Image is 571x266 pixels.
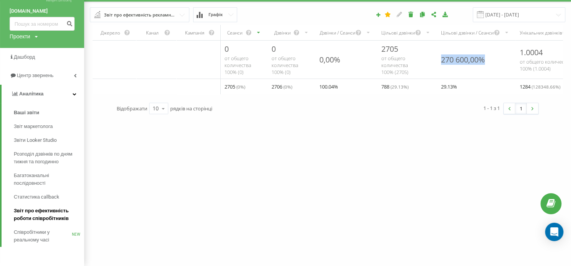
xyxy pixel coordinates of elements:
span: Розподіл дзвінків по дням тижня та погодинно [14,150,80,166]
div: 10 [153,105,159,112]
span: Багатоканальні послідовності [14,172,80,187]
span: Відображати [117,105,147,112]
a: Звіт про ефективність роботи співробітників [14,204,84,225]
span: 0 [272,44,276,54]
i: Цей звіт буде завантажено першим при відкритті Аналітики. Ви можете призначити будь-який інший ва... [385,11,391,17]
div: Цільові дзвінки [381,30,415,36]
div: Канал [141,30,164,36]
a: Аналiтика [2,85,84,103]
input: Пошук за номером [10,17,75,31]
div: Унікальних дзвінків [520,30,562,36]
span: рядків на сторінці [170,105,212,112]
div: Сеанси [224,30,246,36]
span: Співробітники у реальному часі [14,228,72,244]
a: Багатоканальні послідовності [14,169,84,190]
span: 2705 [224,82,245,91]
span: Звіт про ефективність роботи співробітників [14,207,80,222]
div: Звіт про ефективність рекламних кампаній [104,11,176,19]
span: 2706 [272,82,292,91]
span: от общего количества 100% ( 2705 ) [381,55,408,76]
span: от общего количества 100% ( 0 ) [272,55,298,76]
span: ( 128348.66 %) [532,84,560,90]
i: Редагувати звіт [396,11,403,17]
div: Цільові дзвінки / Сеанси [441,30,494,36]
div: Кампанія [181,30,208,36]
button: Графік [193,7,237,22]
span: от общего количества 100% ( 0 ) [224,55,251,76]
div: scrollable content [93,25,563,94]
i: Копіювати звіт [419,11,426,17]
div: 1 - 1 з 1 [483,104,500,112]
span: 1284 [520,82,560,91]
span: Звіти Looker Studio [14,136,57,144]
i: Видалити звіт [408,11,414,17]
span: 788 [381,82,408,91]
span: Статистика callback [14,193,59,201]
div: Дзвінки [272,30,293,36]
span: Звіт маркетолога [14,123,53,130]
span: Центр звернень [17,72,54,78]
a: Ваші звіти [14,106,84,120]
div: Open Intercom Messenger [545,223,563,241]
div: Дзвінки / Сеанси [319,30,355,36]
span: ( 0 %) [236,84,245,90]
a: Статистика callback [14,190,84,204]
span: Графік [208,12,223,17]
span: 0 [224,44,229,54]
a: [DOMAIN_NAME] [10,7,75,15]
span: 1.0004 [520,47,543,57]
a: Співробітники у реальному часіNEW [14,225,84,247]
span: Дашборд [14,54,35,60]
a: Звіти Looker Studio [14,133,84,147]
span: 29.13 % [441,82,457,91]
i: Завантажити звіт [442,11,449,17]
a: Розподіл дзвінків по дням тижня та погодинно [14,147,84,169]
a: Звіт маркетолога [14,120,84,133]
i: Створити звіт [376,12,381,17]
i: Поділитися налаштуваннями звіту [431,11,437,17]
span: ( 29.13 %) [390,84,408,90]
span: Аналiтика [19,91,44,97]
span: Ваші звіти [14,109,39,117]
div: Проекти [10,33,30,40]
div: 270 600,00% [441,54,485,65]
span: ( 0 %) [283,84,292,90]
span: 2705 [381,44,398,54]
span: 100.04 % [319,82,338,91]
a: 1 [515,103,527,114]
div: 0,00% [319,54,340,65]
div: Джерело [97,30,124,36]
